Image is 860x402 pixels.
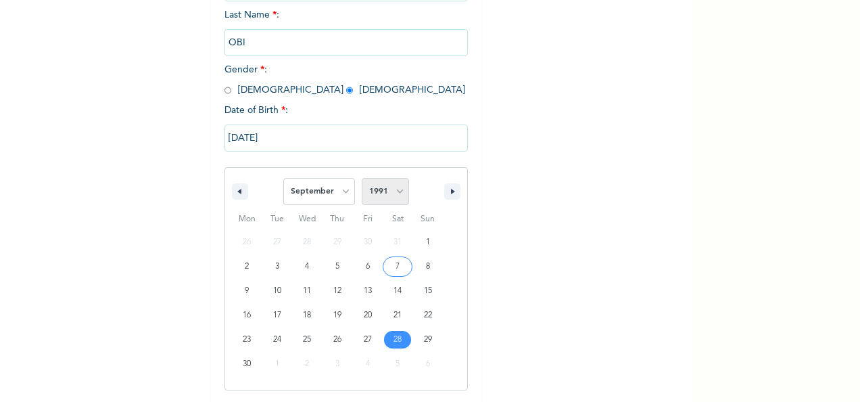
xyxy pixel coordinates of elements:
span: 13 [364,279,372,303]
span: 22 [424,303,432,328]
button: 22 [412,303,443,328]
span: 21 [393,303,402,328]
span: 27 [364,328,372,352]
span: Sat [383,208,413,230]
input: Enter your last name [224,29,468,56]
button: 2 [232,254,262,279]
span: 24 [273,328,281,352]
span: 3 [275,254,279,279]
span: Thu [322,208,353,230]
button: 21 [383,303,413,328]
span: 6 [366,254,370,279]
span: 25 [303,328,311,352]
button: 13 [352,279,383,303]
span: 28 [393,328,402,352]
button: 10 [262,279,293,303]
span: 5 [335,254,339,279]
button: 3 [262,254,293,279]
span: Tue [262,208,293,230]
span: Gender : [DEMOGRAPHIC_DATA] [DEMOGRAPHIC_DATA] [224,65,465,95]
span: 29 [424,328,432,352]
span: 11 [303,279,311,303]
button: 27 [352,328,383,352]
span: 15 [424,279,432,303]
span: 10 [273,279,281,303]
span: 16 [243,303,251,328]
button: 29 [412,328,443,352]
button: 4 [292,254,322,279]
span: 26 [333,328,341,352]
span: 23 [243,328,251,352]
span: 20 [364,303,372,328]
button: 14 [383,279,413,303]
input: DD-MM-YYYY [224,125,468,152]
button: 30 [232,352,262,376]
span: 7 [396,254,400,279]
button: 9 [232,279,262,303]
button: 23 [232,328,262,352]
span: 12 [333,279,341,303]
button: 7 [383,254,413,279]
button: 6 [352,254,383,279]
span: 8 [426,254,430,279]
span: Date of Birth : [224,104,288,118]
span: 14 [393,279,402,303]
button: 19 [322,303,353,328]
button: 26 [322,328,353,352]
button: 8 [412,254,443,279]
span: 30 [243,352,251,376]
span: 17 [273,303,281,328]
span: 4 [305,254,309,279]
span: 9 [245,279,249,303]
span: Wed [292,208,322,230]
span: Sun [412,208,443,230]
button: 1 [412,230,443,254]
span: 18 [303,303,311,328]
button: 15 [412,279,443,303]
button: 24 [262,328,293,352]
span: 2 [245,254,249,279]
span: 19 [333,303,341,328]
span: Mon [232,208,262,230]
button: 20 [352,303,383,328]
button: 18 [292,303,322,328]
button: 28 [383,328,413,352]
button: 12 [322,279,353,303]
button: 17 [262,303,293,328]
button: 25 [292,328,322,352]
button: 5 [322,254,353,279]
span: Fri [352,208,383,230]
span: Last Name : [224,10,468,47]
button: 16 [232,303,262,328]
span: 1 [426,230,430,254]
button: 11 [292,279,322,303]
